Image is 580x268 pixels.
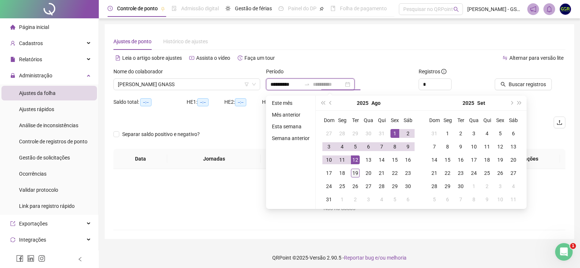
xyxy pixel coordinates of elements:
[480,193,494,206] td: 2025-10-09
[349,153,362,166] td: 2025-08-12
[469,155,478,164] div: 17
[225,6,231,11] span: sun
[509,155,518,164] div: 20
[357,96,368,110] button: year panel
[509,169,518,177] div: 27
[390,142,399,151] div: 8
[269,99,313,107] li: Este mês
[507,96,515,110] button: next-year
[555,243,573,261] iframe: Intercom live chat
[509,195,518,204] div: 11
[336,193,349,206] td: 2025-09-01
[430,155,439,164] div: 14
[262,98,300,106] div: HE 3:
[364,155,373,164] div: 13
[336,153,349,166] td: 2025-08-11
[161,7,165,11] span: pushpin
[78,257,83,262] span: left
[197,98,209,106] span: --:--
[269,110,313,119] li: Mês anterior
[404,155,412,164] div: 16
[375,166,388,180] td: 2025-08-21
[349,140,362,153] td: 2025-08-05
[456,182,465,191] div: 30
[10,237,15,242] span: sync
[469,129,478,138] div: 3
[319,7,324,11] span: pushpin
[349,127,362,140] td: 2025-07-29
[244,55,275,61] span: Faça um tour
[404,195,412,204] div: 6
[388,166,401,180] td: 2025-08-22
[494,153,507,166] td: 2025-09-19
[327,96,335,110] button: prev-year
[454,166,467,180] td: 2025-09-23
[113,67,168,76] label: Nome do colaborador
[469,195,478,204] div: 8
[19,73,52,78] span: Administração
[364,129,373,138] div: 30
[10,41,15,46] span: user-add
[288,5,317,11] span: Painel do DP
[430,142,439,151] div: 7
[443,182,452,191] div: 29
[496,195,505,204] div: 10
[388,127,401,140] td: 2025-08-01
[496,169,505,177] div: 26
[454,193,467,206] td: 2025-10-07
[338,182,347,191] div: 25
[362,180,375,193] td: 2025-08-27
[261,149,318,169] th: Entrada 1
[27,255,34,262] span: linkedin
[19,90,56,96] span: Ajustes da folha
[344,255,407,261] span: Reportar bug e/ou melhoria
[322,140,336,153] td: 2025-08-03
[401,180,415,193] td: 2025-08-30
[467,180,480,193] td: 2025-10-01
[364,195,373,204] div: 3
[480,153,494,166] td: 2025-09-18
[338,129,347,138] div: 28
[480,140,494,153] td: 2025-09-11
[441,127,454,140] td: 2025-09-01
[483,142,491,151] div: 11
[428,193,441,206] td: 2025-10-05
[509,182,518,191] div: 4
[375,127,388,140] td: 2025-07-31
[443,142,452,151] div: 8
[428,114,441,127] th: Dom
[483,195,491,204] div: 9
[351,169,360,177] div: 19
[507,127,520,140] td: 2025-09-06
[375,114,388,127] th: Qui
[494,127,507,140] td: 2025-09-05
[362,140,375,153] td: 2025-08-06
[483,155,491,164] div: 18
[322,193,336,206] td: 2025-08-31
[404,129,412,138] div: 2
[244,82,249,87] span: filter
[325,129,333,138] div: 27
[338,155,347,164] div: 11
[375,140,388,153] td: 2025-08-07
[336,140,349,153] td: 2025-08-04
[19,237,46,243] span: Integrações
[19,171,46,177] span: Ocorrências
[330,6,336,11] span: book
[388,153,401,166] td: 2025-08-15
[494,193,507,206] td: 2025-10-10
[443,155,452,164] div: 15
[469,182,478,191] div: 1
[456,155,465,164] div: 16
[375,180,388,193] td: 2025-08-28
[509,80,546,88] span: Buscar registros
[237,55,243,60] span: history
[340,5,387,11] span: Folha de pagamento
[325,155,333,164] div: 10
[187,98,224,106] div: HE 1:
[19,139,87,144] span: Controle de registros de ponto
[401,114,415,127] th: Sáb
[115,55,120,60] span: file-text
[456,195,465,204] div: 7
[19,187,58,193] span: Validar protocolo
